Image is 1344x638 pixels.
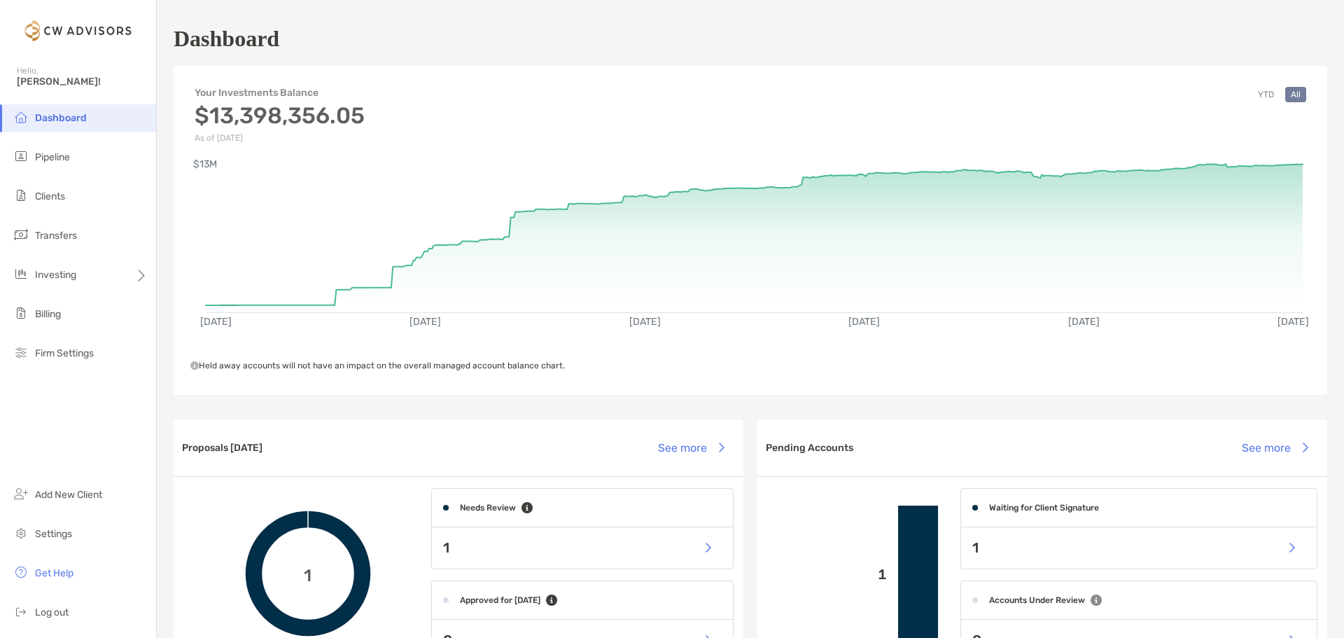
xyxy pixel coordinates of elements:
[13,187,29,204] img: clients icon
[848,316,880,328] text: [DATE]
[195,133,365,143] p: As of [DATE]
[35,269,76,281] span: Investing
[1231,432,1319,463] button: See more
[182,442,262,454] h3: Proposals [DATE]
[35,347,94,359] span: Firm Settings
[13,305,29,321] img: billing icon
[460,595,540,605] h4: Approved for [DATE]
[769,566,887,583] p: 1
[35,230,77,242] span: Transfers
[17,6,139,56] img: Zoe Logo
[13,603,29,620] img: logout icon
[35,112,87,124] span: Dashboard
[193,158,217,170] text: $13M
[409,316,441,328] text: [DATE]
[35,308,61,320] span: Billing
[13,226,29,243] img: transfers icon
[1277,316,1309,328] text: [DATE]
[13,564,29,581] img: get-help icon
[460,503,516,513] h4: Needs Review
[13,265,29,282] img: investing icon
[13,148,29,165] img: pipeline icon
[17,76,148,88] span: [PERSON_NAME]!
[443,539,449,557] p: 1
[200,316,232,328] text: [DATE]
[35,606,69,618] span: Log out
[35,528,72,540] span: Settings
[989,595,1085,605] h4: Accounts Under Review
[1068,316,1100,328] text: [DATE]
[972,539,979,557] p: 1
[304,564,311,584] span: 1
[13,344,29,361] img: firm-settings icon
[647,432,735,463] button: See more
[13,525,29,541] img: settings icon
[13,485,29,502] img: add_new_client icon
[1252,87,1280,102] button: YTD
[190,361,565,370] span: Held away accounts will not have an impact on the overall managed account balance chart.
[195,87,365,99] h4: Your Investments Balance
[989,503,1099,513] h4: Waiting for Client Signature
[35,151,70,163] span: Pipeline
[1285,87,1306,102] button: All
[195,102,365,129] h3: $13,398,356.05
[174,26,279,52] h1: Dashboard
[13,109,29,125] img: dashboard icon
[35,489,102,501] span: Add New Client
[35,190,65,202] span: Clients
[766,442,853,454] h3: Pending Accounts
[629,316,661,328] text: [DATE]
[35,567,73,579] span: Get Help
